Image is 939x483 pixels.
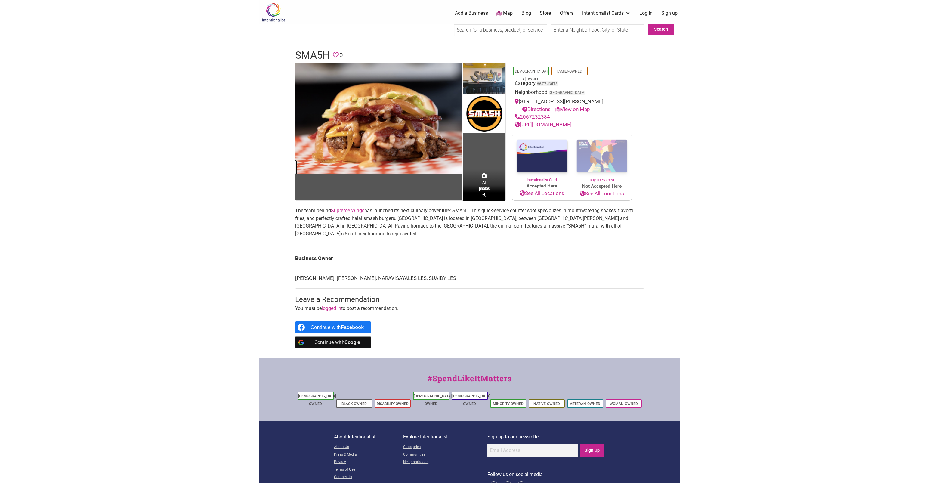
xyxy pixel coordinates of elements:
a: Restaurants [537,81,558,86]
div: Continue with [311,336,364,348]
a: Terms of Use [334,466,403,474]
button: Search [648,24,674,35]
a: 2067232384 [515,114,550,120]
div: Neighborhood: [515,88,629,98]
img: SMA5H logo [463,96,505,133]
b: Facebook [341,325,364,330]
p: Sign up to our newsletter [487,433,605,441]
img: Intentionalist Card [512,135,572,177]
a: [DEMOGRAPHIC_DATA]-Owned [514,69,548,81]
a: Neighborhoods [403,459,487,466]
a: Minority-Owned [493,402,524,406]
a: View on Map [555,106,590,112]
p: You must be to post a recommendation. [295,305,644,312]
div: Category: [515,79,629,89]
a: Continue with <b>Google</b> [295,336,371,348]
a: Directions [522,106,551,112]
p: Explore Intentionalist [403,433,487,441]
a: Family-Owned [557,69,582,73]
a: logged in [322,305,341,311]
span: [GEOGRAPHIC_DATA] [549,91,585,95]
a: About Us [334,444,403,451]
a: Contact Us [334,474,403,481]
a: Press & Media [334,451,403,459]
input: Enter a Neighborhood, City, or State [551,24,644,36]
a: See All Locations [572,190,632,198]
td: [PERSON_NAME], [PERSON_NAME], NARAVISAYALES LES, SUAIDY LES [295,268,644,289]
span: Accepted Here [512,183,572,190]
h3: Leave a Recommendation [295,295,644,305]
p: Follow us on social media [487,471,605,478]
td: Business Owner [295,249,644,268]
a: Store [540,10,551,17]
a: Black-Owned [341,402,367,406]
a: [DEMOGRAPHIC_DATA]-Owned [414,394,453,406]
a: Add a Business [455,10,488,17]
a: Continue with <b>Facebook</b> [295,321,371,333]
a: Communities [403,451,487,459]
a: Intentionalist Card [512,135,572,183]
a: Privacy [334,459,403,466]
a: Buy Black Card [572,135,632,183]
a: See All Locations [512,190,572,197]
img: Intentionalist [259,2,288,22]
a: [URL][DOMAIN_NAME] [515,122,572,128]
a: Disability-Owned [377,402,409,406]
a: [DEMOGRAPHIC_DATA]-Owned [452,394,491,406]
span: Not Accepted Here [572,183,632,190]
div: Continue with [311,321,364,333]
a: Intentionalist Cards [582,10,631,17]
input: Search for a business, product, or service [454,24,547,36]
a: Veteran-Owned [570,402,600,406]
a: Supreme Wings [331,208,364,213]
a: [DEMOGRAPHIC_DATA]-Owned [298,394,337,406]
p: About Intentionalist [334,433,403,441]
a: Log In [639,10,653,17]
input: Email Address [487,444,578,457]
a: Woman-Owned [610,402,638,406]
div: [STREET_ADDRESS][PERSON_NAME] [515,98,629,113]
p: The team behind has launched its next culinary adventure: SMA5H. This quick-service counter spot ... [295,207,644,237]
a: Categories [403,444,487,451]
input: Sign Up [580,444,604,457]
a: Offers [560,10,573,17]
span: All photos (4) [479,180,490,197]
span: 0 [339,51,343,60]
a: Native-Owned [533,402,560,406]
a: Blog [521,10,531,17]
img: Buy Black Card [572,135,632,178]
a: Sign up [661,10,678,17]
h1: SMA5H [295,48,330,63]
b: Google [344,339,360,345]
img: SMASH supreme burger [295,63,462,174]
div: #SpendLikeItMatters [259,373,680,390]
a: Map [496,10,513,17]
